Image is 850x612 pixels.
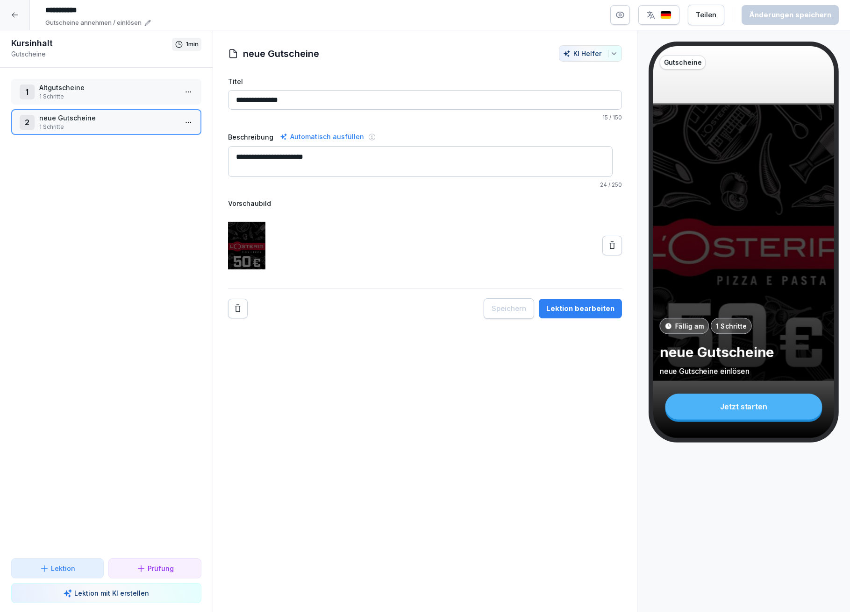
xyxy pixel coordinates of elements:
[51,563,75,573] p: Lektion
[742,5,839,25] button: Änderungen speichern
[716,321,747,331] p: 1 Schritte
[11,558,104,578] button: Lektion
[600,181,607,188] span: 24
[20,84,35,99] div: 1
[39,123,177,131] p: 1 Schritte
[664,57,702,67] p: Gutscheine
[660,11,671,20] img: de.svg
[74,588,149,598] p: Lektion mit KI erstellen
[11,109,201,135] div: 2neue Gutscheine1 Schritte
[39,83,177,92] p: Altgutscheine
[228,212,265,279] img: eq9110lenrl2flvtr49ay6vd.png
[559,45,622,62] button: KI Helfer
[39,113,177,123] p: neue Gutscheine
[665,394,822,419] div: Jetzt starten
[492,303,526,314] div: Speichern
[602,114,608,121] span: 15
[39,92,177,101] p: 1 Schritte
[186,40,199,49] p: 1 min
[484,298,534,319] button: Speichern
[11,583,201,603] button: Lektion mit KI erstellen
[228,113,622,122] p: / 150
[660,366,828,376] p: neue Gutscheine einlösen
[546,303,614,314] div: Lektion bearbeiten
[688,5,724,25] button: Teilen
[108,558,201,578] button: Prüfung
[675,321,704,331] p: Fällig am
[749,10,831,20] div: Änderungen speichern
[660,343,828,360] p: neue Gutscheine
[11,79,201,105] div: 1Altgutscheine1 Schritte
[539,299,622,318] button: Lektion bearbeiten
[11,49,172,59] p: Gutscheine
[20,115,35,130] div: 2
[228,132,273,142] label: Beschreibung
[563,49,618,57] div: KI Helfer
[45,18,142,28] p: Gutscheine annehmen / einlösen
[228,77,622,86] label: Titel
[228,181,622,189] p: / 250
[228,299,248,318] button: Remove
[278,131,366,142] div: Automatisch ausfüllen
[148,563,174,573] p: Prüfung
[696,10,716,20] div: Teilen
[228,198,622,208] label: Vorschaubild
[11,38,172,49] h1: Kursinhalt
[243,47,319,61] h1: neue Gutscheine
